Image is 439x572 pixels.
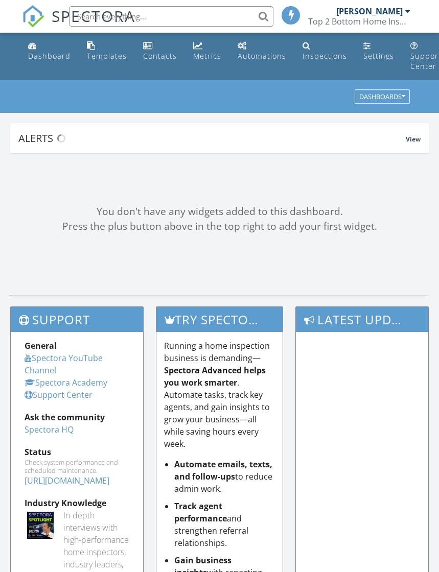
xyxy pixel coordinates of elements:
div: Dashboard [28,51,71,61]
div: [PERSON_NAME] [336,6,403,16]
span: View [406,135,421,144]
div: Dashboards [359,93,405,101]
strong: Track agent performance [174,500,227,524]
a: Spectora HQ [25,424,74,435]
h3: Try spectora advanced [DATE] [156,307,283,332]
div: Inspections [303,51,347,61]
div: Industry Knowledge [25,497,129,509]
div: Check system performance and scheduled maintenance. [25,458,129,474]
h3: Support [11,307,143,332]
input: Search everything... [69,6,273,27]
a: Settings [359,37,398,66]
div: Contacts [143,51,177,61]
div: Alerts [18,131,406,145]
a: Metrics [189,37,225,66]
strong: Automate emails, texts, and follow-ups [174,459,272,482]
strong: Spectora Advanced helps you work smarter [164,365,266,388]
a: Spectora Academy [25,377,107,388]
a: SPECTORA [22,14,135,35]
div: Settings [363,51,394,61]
div: Status [25,446,129,458]
a: Templates [83,37,131,66]
a: Dashboard [24,37,75,66]
a: Contacts [139,37,181,66]
img: Spectoraspolightmain [27,512,54,538]
span: SPECTORA [52,5,135,27]
div: Ask the community [25,411,129,423]
a: Support Center [25,389,93,400]
li: to reduce admin work. [174,458,275,495]
p: Running a home inspection business is demanding— . Automate tasks, track key agents, and gain ins... [164,340,275,450]
div: You don't have any widgets added to this dashboard. [10,204,429,219]
h3: Latest Updates [296,307,428,332]
button: Dashboards [355,90,410,104]
strong: General [25,340,57,351]
a: Inspections [298,37,351,66]
li: and strengthen referral relationships. [174,500,275,549]
a: Automations (Basic) [234,37,290,66]
a: Spectora YouTube Channel [25,352,103,376]
div: Press the plus button above in the top right to add your first widget. [10,219,429,234]
div: Templates [87,51,127,61]
div: Top 2 Bottom Home Inspections [308,16,410,27]
img: The Best Home Inspection Software - Spectora [22,5,44,28]
div: Metrics [193,51,221,61]
div: Automations [238,51,286,61]
a: [URL][DOMAIN_NAME] [25,475,109,486]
